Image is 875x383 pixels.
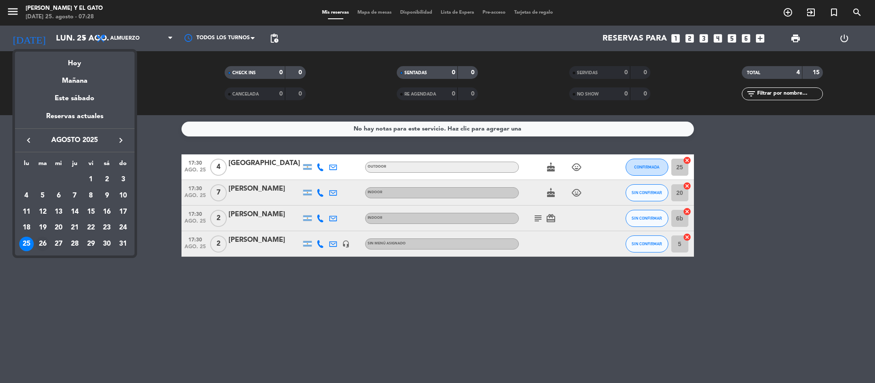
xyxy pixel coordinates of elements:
[67,221,82,235] div: 21
[18,204,35,220] td: 11 de agosto de 2025
[99,205,114,219] div: 16
[15,87,135,110] div: Este sábado
[99,188,115,204] td: 9 de agosto de 2025
[35,236,51,252] td: 26 de agosto de 2025
[67,236,83,252] td: 28 de agosto de 2025
[99,237,114,251] div: 30
[35,221,50,235] div: 19
[83,236,99,252] td: 29 de agosto de 2025
[18,236,35,252] td: 25 de agosto de 2025
[19,205,34,219] div: 11
[115,159,131,172] th: domingo
[35,204,51,220] td: 12 de agosto de 2025
[84,172,98,187] div: 1
[115,236,131,252] td: 31 de agosto de 2025
[99,204,115,220] td: 16 de agosto de 2025
[116,205,130,219] div: 17
[84,221,98,235] div: 22
[99,189,114,203] div: 9
[115,204,131,220] td: 17 de agosto de 2025
[99,172,115,188] td: 2 de agosto de 2025
[116,135,126,145] i: keyboard_arrow_right
[67,159,83,172] th: jueves
[83,172,99,188] td: 1 de agosto de 2025
[67,220,83,236] td: 21 de agosto de 2025
[99,172,114,187] div: 2
[115,220,131,236] td: 24 de agosto de 2025
[50,188,67,204] td: 6 de agosto de 2025
[15,111,135,128] div: Reservas actuales
[35,237,50,251] div: 26
[35,159,51,172] th: martes
[21,135,36,146] button: keyboard_arrow_left
[36,135,113,146] span: agosto 2025
[50,204,67,220] td: 13 de agosto de 2025
[84,189,98,203] div: 8
[84,237,98,251] div: 29
[67,204,83,220] td: 14 de agosto de 2025
[18,159,35,172] th: lunes
[83,188,99,204] td: 8 de agosto de 2025
[35,205,50,219] div: 12
[50,159,67,172] th: miércoles
[18,220,35,236] td: 18 de agosto de 2025
[18,172,83,188] td: AGO.
[83,204,99,220] td: 15 de agosto de 2025
[67,237,82,251] div: 28
[67,189,82,203] div: 7
[83,220,99,236] td: 22 de agosto de 2025
[50,236,67,252] td: 27 de agosto de 2025
[67,188,83,204] td: 7 de agosto de 2025
[19,237,34,251] div: 25
[35,188,51,204] td: 5 de agosto de 2025
[35,220,51,236] td: 19 de agosto de 2025
[116,221,130,235] div: 24
[15,52,135,69] div: Hoy
[84,205,98,219] div: 15
[51,221,66,235] div: 20
[99,221,114,235] div: 23
[51,189,66,203] div: 6
[50,220,67,236] td: 20 de agosto de 2025
[113,135,129,146] button: keyboard_arrow_right
[115,188,131,204] td: 10 de agosto de 2025
[99,236,115,252] td: 30 de agosto de 2025
[67,205,82,219] div: 14
[35,189,50,203] div: 5
[99,159,115,172] th: sábado
[51,205,66,219] div: 13
[115,172,131,188] td: 3 de agosto de 2025
[19,221,34,235] div: 18
[51,237,66,251] div: 27
[116,237,130,251] div: 31
[99,220,115,236] td: 23 de agosto de 2025
[18,188,35,204] td: 4 de agosto de 2025
[19,189,34,203] div: 4
[116,172,130,187] div: 3
[83,159,99,172] th: viernes
[116,189,130,203] div: 10
[15,69,135,87] div: Mañana
[23,135,34,145] i: keyboard_arrow_left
